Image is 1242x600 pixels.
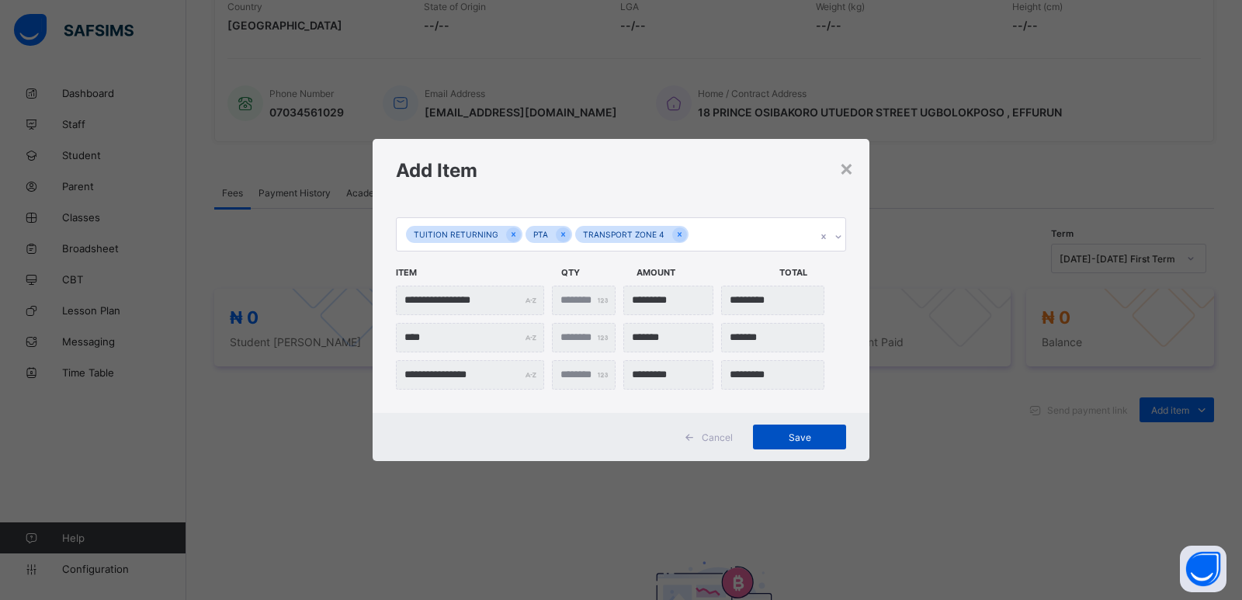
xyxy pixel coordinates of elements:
span: Save [765,432,834,443]
h1: Add Item [396,159,846,182]
div: TUITION RETURNING [406,226,506,244]
div: × [839,154,854,181]
div: TRANSPORT ZONE 4 [575,226,672,244]
div: PTA [526,226,556,244]
span: Item [396,259,553,286]
span: Amount [637,259,772,286]
button: Open asap [1180,546,1226,592]
span: Total [779,259,847,286]
span: Cancel [702,432,733,443]
span: Qty [561,259,629,286]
